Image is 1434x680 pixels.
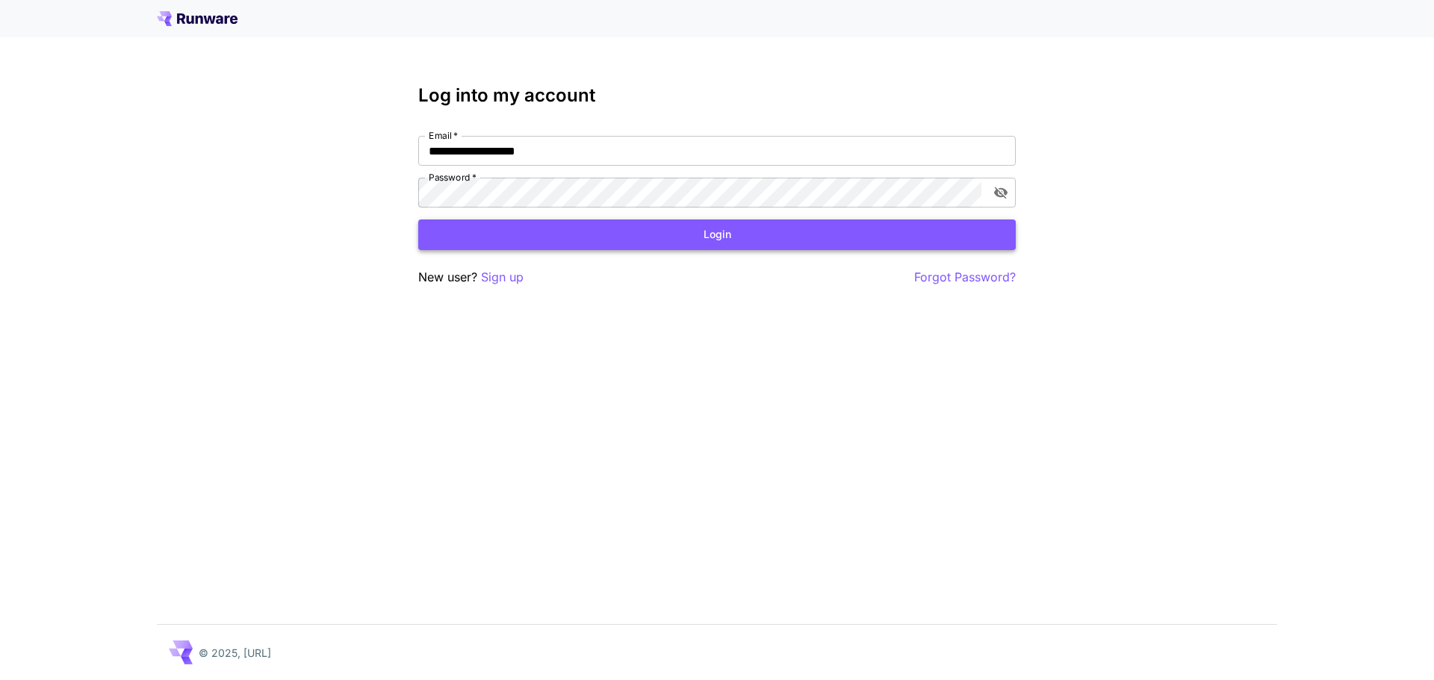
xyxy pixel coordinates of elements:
[199,645,271,661] p: © 2025, [URL]
[914,268,1016,287] button: Forgot Password?
[418,85,1016,106] h3: Log into my account
[418,268,524,287] p: New user?
[987,179,1014,206] button: toggle password visibility
[481,268,524,287] button: Sign up
[429,171,477,184] label: Password
[429,129,458,142] label: Email
[418,219,1016,250] button: Login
